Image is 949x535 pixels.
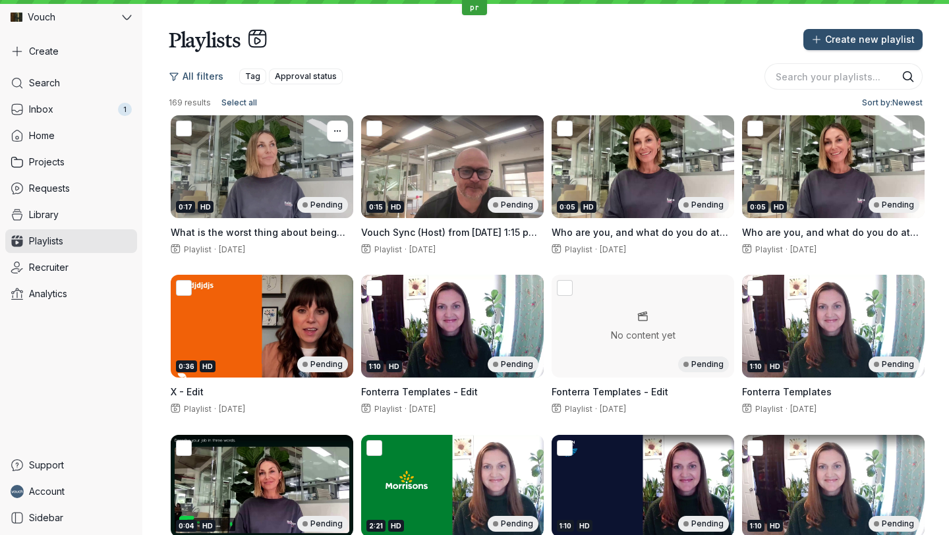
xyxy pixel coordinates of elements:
[29,287,67,300] span: Analytics
[29,45,59,58] span: Create
[200,360,216,372] div: HD
[803,29,923,50] button: Create new playlist
[790,244,817,254] span: [DATE]
[388,201,404,213] div: HD
[857,95,923,111] button: Sort by:Newest
[771,201,787,213] div: HD
[825,33,915,46] span: Create new playlist
[297,197,348,213] div: Pending
[790,404,817,414] span: [DATE]
[488,197,538,213] div: Pending
[275,70,337,83] span: Approval status
[29,511,63,524] span: Sidebar
[783,244,790,255] span: ·
[562,404,592,414] span: Playlist
[5,256,137,279] a: Recruiter
[488,516,538,532] div: Pending
[5,150,137,174] a: Projects
[5,40,137,63] button: Create
[557,201,578,213] div: 0:05
[747,201,768,213] div: 0:05
[361,386,478,397] span: Fonterra Templates - Edit
[5,203,137,227] a: Library
[678,197,729,213] div: Pending
[5,453,137,477] a: Support
[742,227,919,251] span: Who are you, and what do you do at [GEOGRAPHIC_DATA]? - Edit
[5,5,137,29] button: Vouch avatarVouch
[198,201,214,213] div: HD
[5,98,137,121] a: Inbox1
[386,360,402,372] div: HD
[902,70,915,83] button: Search
[592,244,600,255] span: ·
[783,404,790,414] span: ·
[28,11,55,24] span: Vouch
[402,244,409,255] span: ·
[592,404,600,414] span: ·
[552,386,668,397] span: Fonterra Templates - Edit
[753,404,783,414] span: Playlist
[29,208,59,221] span: Library
[5,5,119,29] div: Vouch
[297,356,348,372] div: Pending
[29,261,69,274] span: Recruiter
[183,70,223,83] span: All filters
[221,96,257,109] span: Select all
[11,11,22,23] img: Vouch avatar
[171,386,204,397] span: X - Edit
[869,197,919,213] div: Pending
[562,244,592,254] span: Playlist
[402,404,409,414] span: ·
[767,360,783,372] div: HD
[361,227,544,251] span: Vouch Sync (Host) from [DATE] 1:15 pm - Edit
[742,386,832,397] span: Fonterra Templates
[557,520,574,532] div: 1:10
[171,227,345,251] span: What is the worst thing about being part of the Zantic Team - Edit
[361,226,544,239] h3: Vouch Sync (Host) from 11 July 2025 at 1:15 pm - Edit
[212,404,219,414] span: ·
[219,404,245,414] span: [DATE]
[678,516,729,532] div: Pending
[372,244,402,254] span: Playlist
[767,520,783,532] div: HD
[366,520,386,532] div: 2:21
[869,356,919,372] div: Pending
[11,485,24,498] img: Ben avatar
[372,404,402,414] span: Playlist
[742,226,925,239] h3: Who are you, and what do you do at Zantic? - Edit
[747,360,764,372] div: 1:10
[409,244,436,254] span: [DATE]
[753,244,783,254] span: Playlist
[169,66,231,87] button: All filters
[212,244,219,255] span: ·
[176,201,195,213] div: 0:17
[169,98,211,108] span: 169 results
[181,404,212,414] span: Playlist
[5,71,137,95] a: Search
[29,485,65,498] span: Account
[169,26,240,53] h1: Playlists
[200,520,216,532] div: HD
[764,63,923,90] input: Search your playlists...
[297,516,348,532] div: Pending
[388,520,404,532] div: HD
[29,103,53,116] span: Inbox
[29,459,64,472] span: Support
[29,182,70,195] span: Requests
[5,282,137,306] a: Analytics
[118,103,132,116] div: 1
[747,520,764,532] div: 1:10
[269,69,343,84] button: Approval status
[327,121,348,142] button: More actions
[5,229,137,253] a: Playlists
[862,96,923,109] span: Sort by: Newest
[869,516,919,532] div: Pending
[245,70,260,83] span: Tag
[577,520,592,532] div: HD
[176,360,197,372] div: 0:36
[29,129,55,142] span: Home
[5,506,137,530] a: Sidebar
[181,244,212,254] span: Playlist
[5,177,137,200] a: Requests
[678,356,729,372] div: Pending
